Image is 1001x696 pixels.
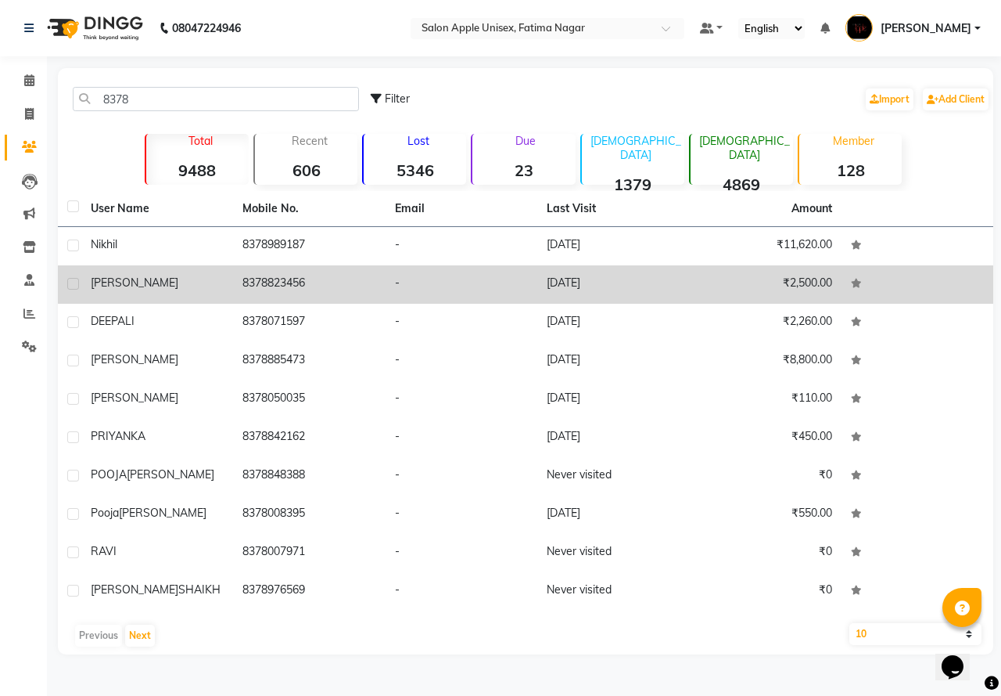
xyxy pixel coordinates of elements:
td: - [386,342,537,380]
span: Pooja [91,506,119,520]
span: [PERSON_NAME] [91,276,178,290]
td: ₹110.00 [689,380,841,419]
p: Member [805,134,902,148]
p: Lost [370,134,466,148]
td: [DATE] [537,419,689,457]
td: ₹11,620.00 [689,227,841,265]
td: - [386,457,537,496]
td: 8378071597 [233,304,385,342]
td: Never visited [537,572,689,611]
td: ₹450.00 [689,419,841,457]
td: [DATE] [537,304,689,342]
td: ₹0 [689,534,841,572]
strong: 128 [799,160,902,180]
span: POOJA [91,467,127,481]
td: 8378050035 [233,380,385,419]
a: Import [866,88,913,110]
td: 8378885473 [233,342,385,380]
td: - [386,534,537,572]
b: 08047224946 [172,6,241,50]
th: Mobile No. [233,191,385,227]
p: Due [475,134,575,148]
p: [DEMOGRAPHIC_DATA] [588,134,684,162]
td: 8378007971 [233,534,385,572]
td: ₹0 [689,457,841,496]
td: 8378008395 [233,496,385,534]
a: Add Client [923,88,988,110]
td: [DATE] [537,496,689,534]
td: - [386,419,537,457]
td: 8378842162 [233,419,385,457]
img: logo [40,6,147,50]
span: [PERSON_NAME] [91,391,178,405]
td: [DATE] [537,265,689,304]
td: [DATE] [537,342,689,380]
span: [PERSON_NAME] [119,506,206,520]
th: Amount [782,191,841,226]
span: PRIYANKA [91,429,145,443]
th: User Name [81,191,233,227]
strong: 5346 [364,160,466,180]
td: Never visited [537,457,689,496]
td: [DATE] [537,380,689,419]
span: [PERSON_NAME] [91,582,178,597]
td: ₹2,260.00 [689,304,841,342]
td: 8378823456 [233,265,385,304]
strong: 23 [472,160,575,180]
span: nikhil [91,237,117,251]
td: ₹8,800.00 [689,342,841,380]
iframe: chat widget [935,633,985,680]
td: - [386,304,537,342]
td: - [386,227,537,265]
td: ₹2,500.00 [689,265,841,304]
span: DEEPALI [91,314,135,328]
th: Last Visit [537,191,689,227]
span: RAVI [91,544,117,558]
td: ₹550.00 [689,496,841,534]
span: [PERSON_NAME] [127,467,214,481]
td: - [386,496,537,534]
td: [DATE] [537,227,689,265]
th: Email [386,191,537,227]
strong: 4869 [691,175,793,194]
span: [PERSON_NAME] [881,20,971,37]
span: [PERSON_NAME] [91,352,178,366]
p: Recent [261,134,357,148]
td: 8378976569 [233,572,385,611]
span: SHAIKH [178,582,221,597]
td: ₹0 [689,572,841,611]
td: - [386,380,537,419]
input: Search by Name/Mobile/Email/Code [73,87,359,111]
td: - [386,572,537,611]
strong: 606 [255,160,357,180]
strong: 9488 [146,160,249,180]
span: Filter [385,92,410,106]
p: [DEMOGRAPHIC_DATA] [697,134,793,162]
td: - [386,265,537,304]
td: Never visited [537,534,689,572]
td: 8378989187 [233,227,385,265]
strong: 1379 [582,175,684,194]
p: Total [152,134,249,148]
img: Tahira [845,14,873,41]
td: 8378848388 [233,457,385,496]
button: Next [125,625,155,647]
